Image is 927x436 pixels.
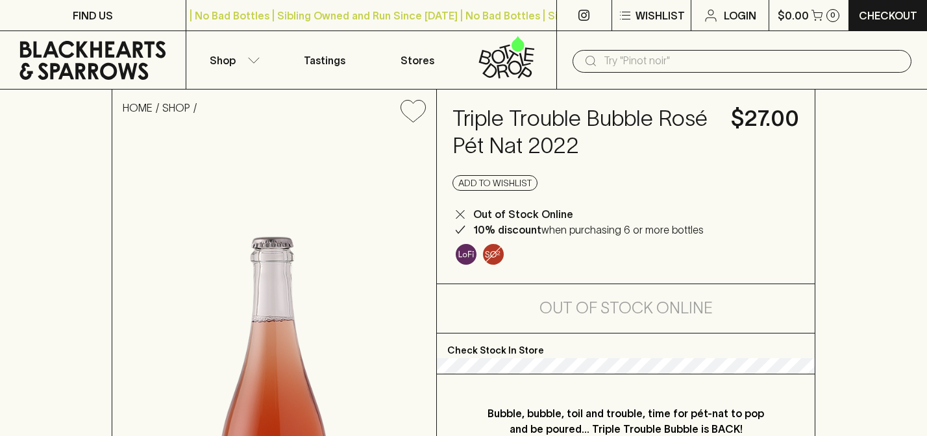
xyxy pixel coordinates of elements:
button: Add to wishlist [395,95,431,128]
h5: Out of Stock Online [539,298,713,319]
a: SHOP [162,102,190,114]
input: Try "Pinot noir" [604,51,901,71]
h4: Triple Trouble Bubble Rosé Pét Nat 2022 [452,105,715,160]
img: Sulphur Free [483,244,504,265]
a: Made and bottled without any added Sulphur Dioxide (SO2) [480,241,507,268]
p: Shop [210,53,236,68]
p: Checkout [859,8,917,23]
b: 10% discount [473,224,541,236]
p: Check Stock In Store [437,333,815,358]
a: Some may call it natural, others minimum intervention, either way, it’s hands off & maybe even a ... [452,241,480,268]
button: Add to wishlist [452,175,538,191]
button: Shop [186,31,279,89]
p: 0 [830,12,835,19]
p: Out of Stock Online [473,206,573,222]
p: when purchasing 6 or more bottles [473,222,704,237]
p: FIND US [73,8,113,23]
h4: $27.00 [731,105,799,132]
p: Wishlist [636,8,685,23]
img: Lo-Fi [456,244,476,265]
a: Stores [371,31,464,89]
p: Tastings [304,53,345,68]
p: Login [724,8,756,23]
a: HOME [123,102,153,114]
a: Tastings [278,31,371,89]
p: $0.00 [778,8,809,23]
p: Stores [401,53,434,68]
